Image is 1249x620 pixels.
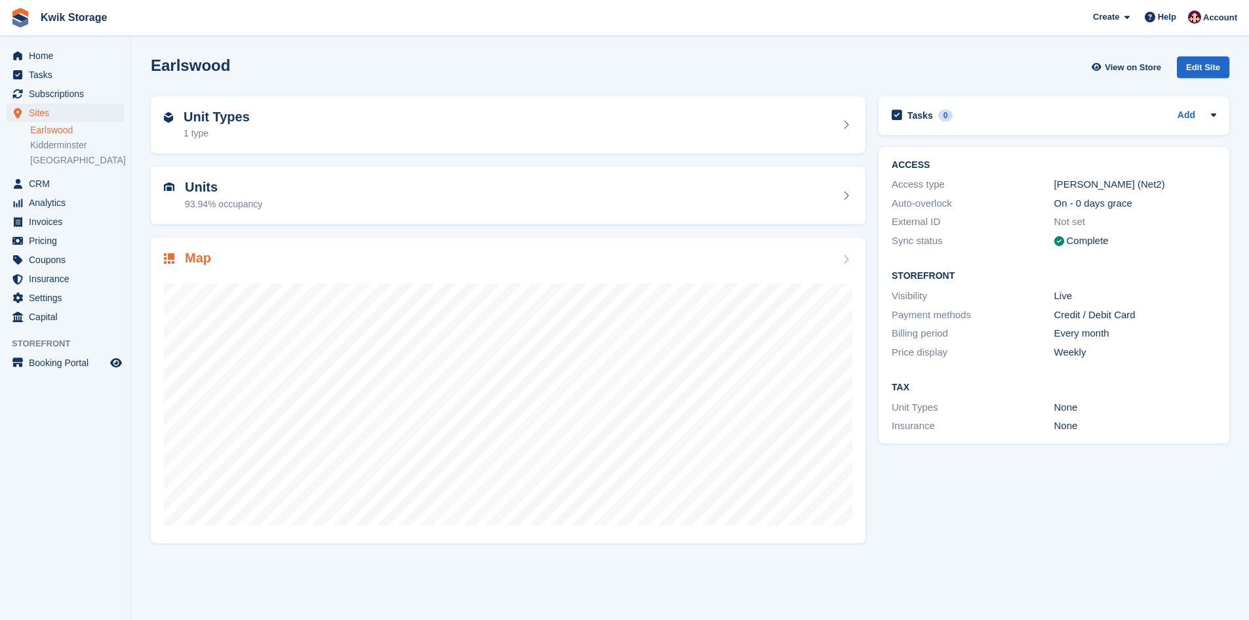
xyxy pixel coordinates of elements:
[1054,345,1216,360] div: Weekly
[7,47,124,65] a: menu
[1054,326,1216,341] div: Every month
[1054,177,1216,192] div: [PERSON_NAME] (Net2)
[7,251,124,269] a: menu
[29,85,108,103] span: Subscriptions
[1203,11,1237,24] span: Account
[108,355,124,371] a: Preview store
[29,47,108,65] span: Home
[892,419,1054,434] div: Insurance
[35,7,112,28] a: Kwik Storage
[29,104,108,122] span: Sites
[892,215,1054,230] div: External ID
[164,112,173,123] img: unit-type-icn-2b2737a686de81e16bb02015468b77c625bbabd49415b5ef34ead5e3b44a266d.svg
[185,180,262,195] h2: Units
[151,56,230,74] h2: Earlswood
[1067,234,1109,249] div: Complete
[30,124,124,136] a: Earlswood
[1054,419,1216,434] div: None
[7,232,124,250] a: menu
[938,110,953,121] div: 0
[1177,56,1229,83] a: Edit Site
[1054,196,1216,211] div: On - 0 days grace
[185,197,262,211] div: 93.94% occupancy
[1093,10,1119,24] span: Create
[29,251,108,269] span: Coupons
[12,337,130,350] span: Storefront
[185,251,211,266] h2: Map
[1054,308,1216,323] div: Credit / Debit Card
[892,234,1054,249] div: Sync status
[1054,289,1216,304] div: Live
[1177,56,1229,78] div: Edit Site
[892,382,1216,393] h2: Tax
[29,308,108,326] span: Capital
[29,232,108,250] span: Pricing
[1054,215,1216,230] div: Not set
[151,167,865,224] a: Units 93.94% occupancy
[892,400,1054,415] div: Unit Types
[7,66,124,84] a: menu
[30,154,124,167] a: [GEOGRAPHIC_DATA]
[1178,108,1195,123] a: Add
[29,66,108,84] span: Tasks
[1054,400,1216,415] div: None
[1158,10,1176,24] span: Help
[7,175,124,193] a: menu
[907,110,933,121] h2: Tasks
[7,85,124,103] a: menu
[892,160,1216,171] h2: ACCESS
[892,177,1054,192] div: Access type
[892,196,1054,211] div: Auto-overlock
[29,270,108,288] span: Insurance
[29,194,108,212] span: Analytics
[7,308,124,326] a: menu
[7,213,124,231] a: menu
[1188,10,1201,24] img: ellie tragonette
[892,345,1054,360] div: Price display
[29,175,108,193] span: CRM
[7,354,124,372] a: menu
[184,110,250,125] h2: Unit Types
[892,326,1054,341] div: Billing period
[151,238,865,544] a: Map
[29,354,108,372] span: Booking Portal
[184,127,250,140] div: 1 type
[29,213,108,231] span: Invoices
[1105,61,1161,74] span: View on Store
[164,253,174,264] img: map-icn-33ee37083ee616e46c38cad1a60f524a97daa1e2b2c8c0bc3eb3415660979fc1.svg
[7,270,124,288] a: menu
[892,271,1216,281] h2: Storefront
[30,139,124,152] a: Kidderminster
[151,96,865,154] a: Unit Types 1 type
[1090,56,1166,78] a: View on Store
[7,289,124,307] a: menu
[10,8,30,28] img: stora-icon-8386f47178a22dfd0bd8f6a31ec36ba5ce8667c1dd55bd0f319d3a0aa187defe.svg
[892,289,1054,304] div: Visibility
[7,104,124,122] a: menu
[164,182,174,192] img: unit-icn-7be61d7bf1b0ce9d3e12c5938cc71ed9869f7b940bace4675aadf7bd6d80202e.svg
[29,289,108,307] span: Settings
[892,308,1054,323] div: Payment methods
[7,194,124,212] a: menu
